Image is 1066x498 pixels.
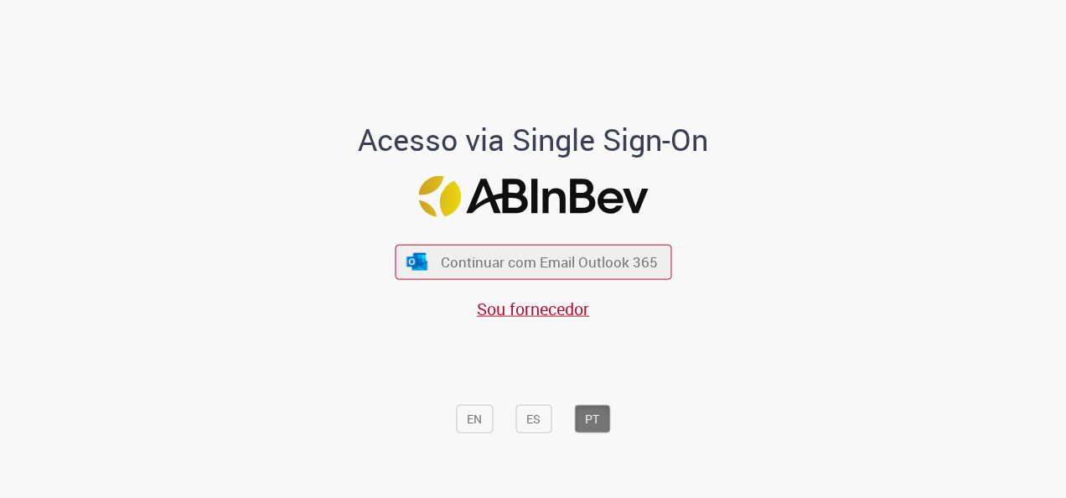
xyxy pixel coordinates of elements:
[574,404,610,433] button: PT
[441,252,658,272] span: Continuar com Email Outlook 365
[515,404,551,433] button: ES
[418,176,648,217] img: Logo ABInBev
[406,252,429,270] img: ícone Azure/Microsoft 360
[395,245,671,279] button: ícone Azure/Microsoft 360 Continuar com Email Outlook 365
[456,404,493,433] button: EN
[477,297,589,319] a: Sou fornecedor
[301,122,766,156] h1: Acesso via Single Sign-On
